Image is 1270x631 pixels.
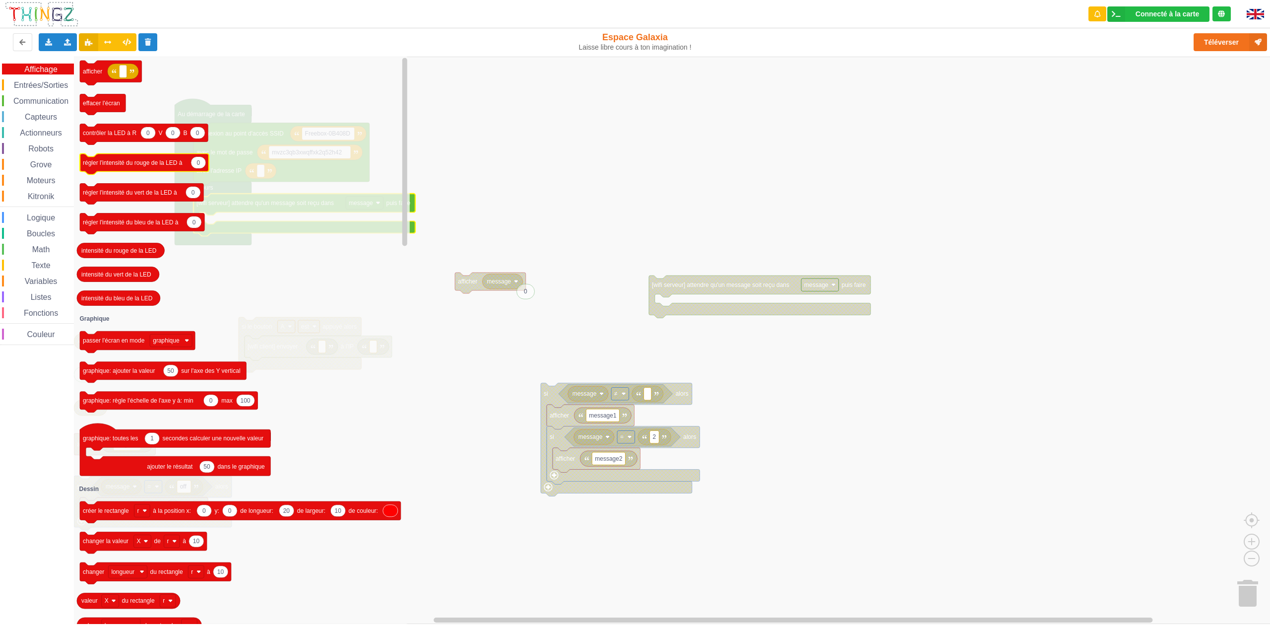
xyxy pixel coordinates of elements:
[153,507,191,514] text: à la position x:
[578,433,603,440] text: message
[522,43,748,52] div: Laisse libre cours à ton imagination !
[27,144,55,153] span: Robots
[652,281,789,288] text: [wifi serveur] attendre qu'un message soit reçu dans
[83,189,177,196] text: régler l'intensité du vert de la LED à
[193,538,200,545] text: 10
[550,433,554,440] text: si
[196,159,200,166] text: 0
[202,507,206,514] text: 0
[83,68,102,75] text: afficher
[83,435,138,442] text: graphique: toutes les
[167,538,169,545] text: r
[240,507,273,514] text: de longueur:
[4,1,79,27] img: thingz_logo.png
[184,129,188,136] text: B
[83,99,120,106] text: effacer l'écran
[163,597,165,604] text: r
[1107,6,1209,22] div: Ta base fonctionne bien !
[349,507,378,514] text: de couleur:
[83,337,145,344] text: passer l'écran en mode
[81,271,151,278] text: intensité du vert de la LED
[522,32,748,52] div: Espace Galaxia
[137,538,141,545] text: X
[221,397,233,404] text: max
[25,229,57,238] span: Boucles
[620,433,624,440] text: =
[31,245,52,254] span: Math
[550,412,569,419] text: afficher
[217,568,224,575] text: 10
[83,129,136,136] text: contrôler la LED à R
[191,189,195,196] text: 0
[79,486,99,492] text: Dessin
[137,507,139,514] text: r
[111,568,134,575] text: longueur
[23,277,59,285] span: Variables
[23,65,59,73] span: Affichage
[171,129,175,136] text: 0
[683,433,696,440] text: alors
[334,507,341,514] text: 10
[544,390,548,397] text: si
[192,218,196,225] text: 0
[147,463,193,470] text: ajouter le résultat
[80,315,110,322] text: Graphique
[614,390,618,397] text: ≠
[589,412,617,419] text: message1
[595,455,623,462] text: message2
[154,538,161,545] text: de
[29,293,53,301] span: Listes
[458,278,477,285] text: afficher
[122,597,155,604] text: du rectangle
[150,568,183,575] text: du rectangle
[676,390,689,397] text: alors
[83,367,155,374] text: graphique: ajouter la valeur
[215,507,219,514] text: y:
[159,129,163,136] text: V
[25,213,57,222] span: Logique
[207,568,210,575] text: à
[83,218,179,225] text: régler l'intensité du bleu de la LED à
[30,261,52,270] span: Texte
[1194,33,1267,51] button: Téléverser
[842,281,866,288] text: puis faire
[83,538,128,545] text: changer la valeur
[150,435,154,442] text: 1
[1247,9,1264,19] img: gb.png
[297,507,325,514] text: de largeur:
[181,367,240,374] text: sur l'axe des Y vertical
[217,463,265,470] text: dans le graphique
[653,433,656,440] text: 2
[81,247,157,254] text: intensité du rouge de la LED
[572,390,597,397] text: message
[487,278,511,285] text: message
[283,507,290,514] text: 20
[196,129,199,136] text: 0
[12,97,70,105] span: Communication
[105,597,109,604] text: X
[1212,6,1231,21] div: Tu es connecté au serveur de création de Thingz
[203,463,210,470] text: 50
[25,176,57,185] span: Moteurs
[26,330,57,339] span: Couleur
[26,192,56,201] span: Kitronik
[83,397,193,404] text: graphique: règle l'échelle de l'axe y à: min
[524,288,527,295] text: 0
[18,129,63,137] span: Actionneurs
[153,337,180,344] text: graphique
[183,538,186,545] text: à
[228,507,232,514] text: 0
[146,129,150,136] text: 0
[556,455,575,462] text: afficher
[23,113,59,121] span: Capteurs
[81,597,98,604] text: valeur
[22,309,60,317] span: Fonctions
[83,159,183,166] text: régler l'intensité du rouge de la LED à
[29,160,54,169] span: Grove
[1136,10,1199,17] div: Connecté à la carte
[12,81,69,89] span: Entrées/Sorties
[83,568,104,575] text: changer
[209,397,213,404] text: 0
[240,397,250,404] text: 100
[81,294,153,301] text: intensité du bleu de la LED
